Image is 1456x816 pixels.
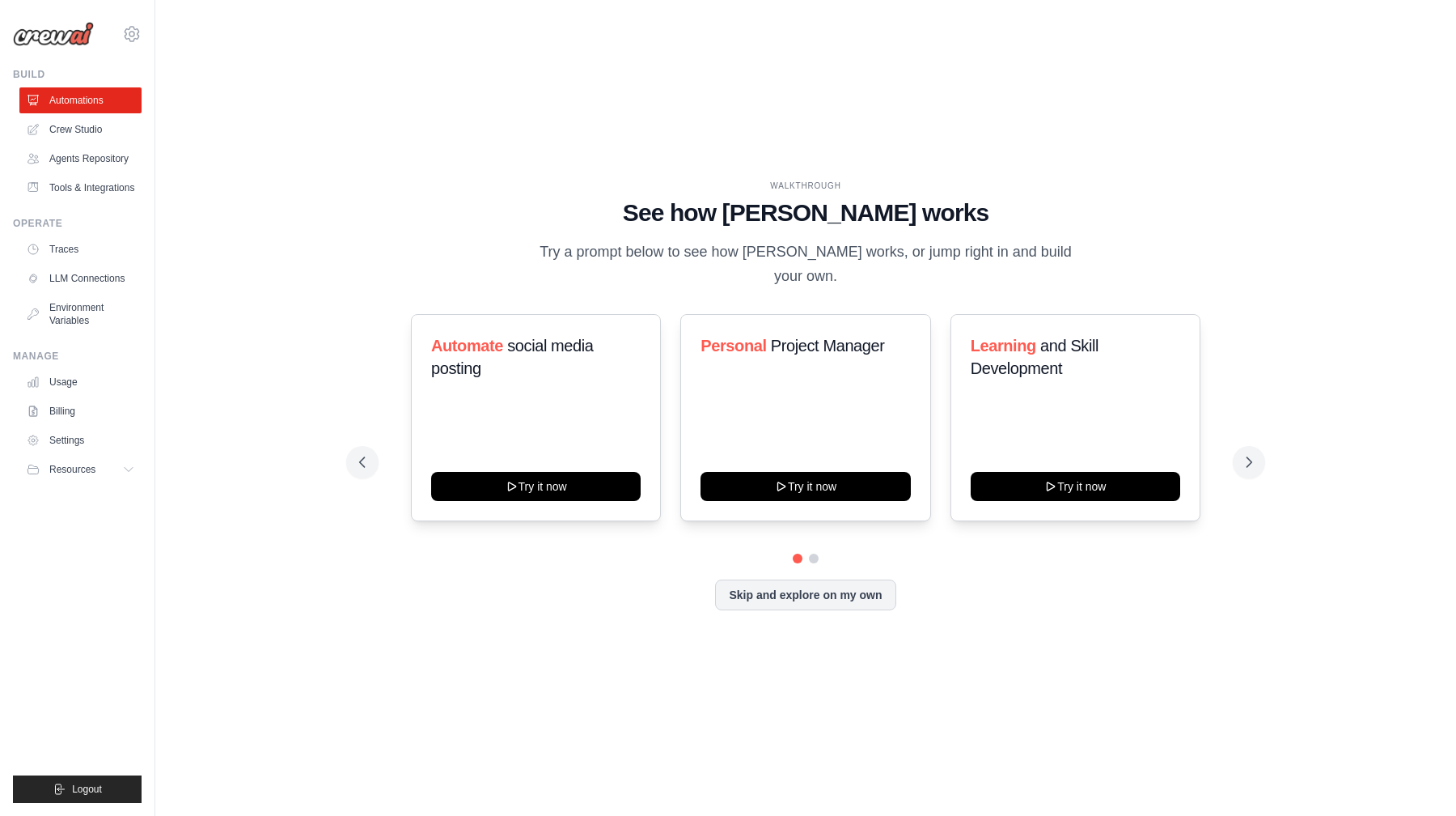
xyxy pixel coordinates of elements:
span: Learning [971,337,1036,355]
img: Logo [13,22,94,46]
button: Try it now [431,472,641,501]
a: Tools & Integrations [19,175,142,201]
div: Operate [13,217,142,230]
button: Skip and explore on my own [715,580,895,610]
div: WALKTHROUGH [359,180,1252,192]
span: and Skill Development [971,337,1098,377]
a: Traces [19,236,142,262]
a: LLM Connections [19,266,142,291]
a: Settings [19,427,142,453]
a: Environment Variables [19,295,142,334]
button: Try it now [971,472,1180,501]
span: Logout [72,783,102,796]
button: Try it now [700,472,910,501]
a: Crew Studio [19,117,142,142]
div: Build [13,68,142,81]
a: Agents Repository [19,146,142,172]
span: Automate [431,337,503,355]
span: Project Manager [771,337,885,355]
span: social media posting [431,337,594,377]
a: Billing [19,398,142,424]
p: Try a prompt below to see how [PERSON_NAME] works, or jump right in and build your own. [534,240,1077,288]
a: Usage [19,369,142,395]
h1: See how [PERSON_NAME] works [359,198,1252,227]
button: Resources [19,457,142,482]
div: Manage [13,350,142,363]
button: Logout [13,776,142,803]
span: Resources [49,463,95,476]
span: Personal [700,337,766,355]
a: Automations [19,87,142,113]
